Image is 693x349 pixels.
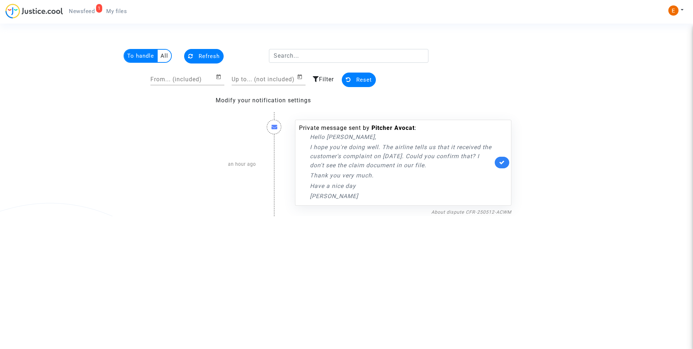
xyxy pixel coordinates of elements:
[216,73,224,81] button: Open calendar
[269,49,429,63] input: Search...
[176,112,261,216] div: an hour ago
[100,6,133,17] a: My files
[96,4,103,13] div: 1
[5,4,63,19] img: jc-logo.svg
[124,50,158,62] multi-toggle-item: To handle
[297,73,306,81] button: Open calendar
[310,192,493,201] p: [PERSON_NAME]
[319,76,334,83] span: Filter
[342,73,376,87] button: Reset
[310,132,493,141] p: Hello [PERSON_NAME],
[356,77,372,83] span: Reset
[216,97,311,104] a: Modify your notification settings
[668,5,679,16] img: ACg8ocIeiFvHKe4dA5oeRFd_CiCnuxWUEc1A2wYhRJE3TTWt=s96-c
[106,8,127,15] span: My files
[431,209,511,215] a: About dispute CFR-250512-ACWM
[199,53,220,59] span: Refresh
[372,124,415,131] b: Pitcher Avocat
[69,8,95,15] span: Newsfeed
[158,50,171,62] multi-toggle-item: All
[63,6,100,17] a: 1Newsfeed
[310,171,493,180] p: Thank you very much.
[310,181,493,190] p: Have a nice day
[184,49,224,63] button: Refresh
[299,124,493,201] div: Private message sent by :
[310,143,493,170] p: I hope you're doing well. The airline tells us that it received the customer's complaint on [DATE...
